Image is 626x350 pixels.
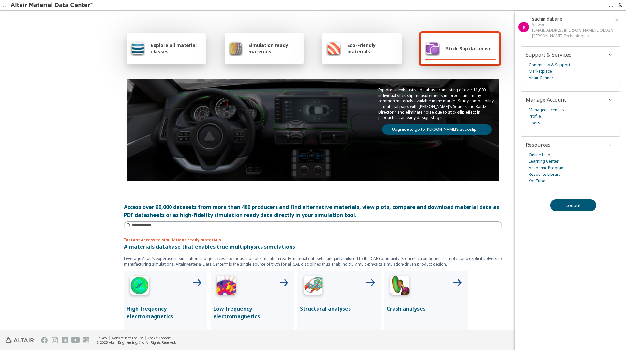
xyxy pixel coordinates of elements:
[529,152,550,158] a: Online Help
[526,96,566,103] span: Manage Account
[529,178,545,184] a: YouTube
[387,305,465,312] p: Crash analyses
[213,329,291,345] p: Comprehensive electromagnetic and thermal data for accurate e-Motor simulations with Altair FLUX
[124,203,502,219] div: Access over 90,000 datasets from more than 400 producers and find alternative materials, view plo...
[529,113,541,120] a: Profile
[529,171,560,178] a: Resource Library
[127,305,205,320] p: High frequency electromagnetics
[326,40,341,56] img: Eco-Friendly materials
[124,243,502,251] p: A materials database that enables true multiphysics simulations
[248,42,300,54] span: Simulation ready materials
[387,329,465,340] p: Ready to use material cards for crash solvers
[550,199,596,211] button: Logout
[532,27,613,33] div: [EMAIL_ADDRESS][PERSON_NAME][DOMAIN_NAME]
[522,24,525,30] span: s
[213,305,291,320] p: Low frequency electromagnetics
[347,42,397,54] span: Eco-Friendly materials
[127,273,153,299] img: High Frequency Icon
[529,107,564,113] a: Managed Licenses
[529,120,540,126] a: Users
[565,202,581,208] span: Logout
[529,68,552,75] a: Marketplace
[112,336,143,340] a: Website Terms of Use
[229,40,243,56] img: Simulation ready materials
[124,237,502,243] p: Instant access to simulations ready materials
[532,16,562,22] span: sachin dabane
[151,42,202,54] span: Explore all material classes
[97,340,176,345] div: © 2025 Altair Engineering, Inc. All Rights Reserved.
[529,62,570,68] a: Community & Support
[526,141,551,148] span: Resources
[387,273,413,299] img: Crash Analyses Icon
[127,329,205,345] p: Materials for simulating wireless connectivity, electromagnetic compatibility, radar cross sectio...
[446,45,492,52] span: Stick-Slip database
[10,2,94,8] img: Altair Material Data Center
[382,124,492,135] a: Upgrade to go to [PERSON_NAME]’s stick-slip database
[425,40,440,56] img: Stick-Slip database
[5,337,34,343] img: Altair Engineering
[529,75,555,81] a: Altair Connect
[532,22,613,27] div: Viewer
[526,51,572,58] span: Support & Services
[97,336,107,340] a: Privacy
[532,33,613,38] div: [PERSON_NAME] Technologies
[124,256,502,267] p: Leverage Altair’s expertise in simulation and get access to thousands of simulation ready materia...
[148,336,171,340] a: Cookie Consent
[300,305,378,312] p: Structural analyses
[300,273,326,299] img: Structural Analyses Icon
[213,273,239,299] img: Low Frequency Icon
[130,40,145,56] img: Explore all material classes
[529,165,565,171] a: Academic Program
[529,158,559,165] a: Learning Center
[378,87,496,120] p: Explore an exhaustive database consisting of over 11,000 individual stick-slip measurements incor...
[300,329,378,345] p: Download CAE ready material cards for leading simulation tools for structual analyses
